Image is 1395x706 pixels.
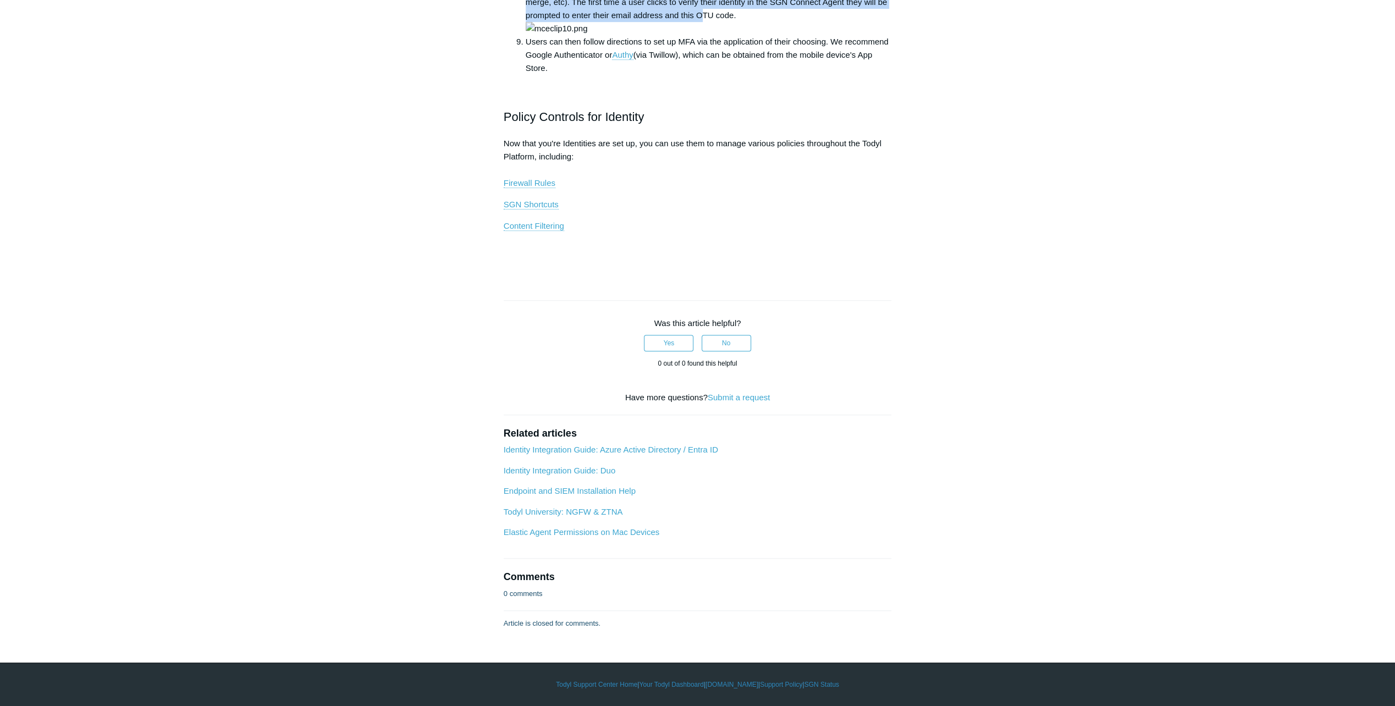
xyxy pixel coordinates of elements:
[804,680,839,690] a: SGN Status
[504,107,892,126] h2: Policy Controls for Identity
[654,318,741,328] span: Was this article helpful?
[504,200,559,209] a: SGN Shortcuts
[504,137,892,190] p: Now that you're Identities are set up, you can use them to manage various policies throughout the...
[504,178,555,188] a: Firewall Rules
[702,335,751,351] button: This article was not helpful
[612,50,633,60] a: Authy
[504,618,600,629] p: Article is closed for comments.
[504,570,892,584] h2: Comments
[526,37,889,59] span: Users can then follow directions to set up MFA via the application of their choosing. We recommen...
[760,680,802,690] a: Support Policy
[708,393,770,402] a: Submit a request
[504,486,636,495] a: Endpoint and SIEM Installation Help
[644,335,693,351] button: This article was helpful
[504,221,564,231] a: Content Filtering
[504,588,543,599] p: 0 comments
[504,426,892,441] h2: Related articles
[504,466,615,475] a: Identity Integration Guide: Duo
[504,391,892,404] div: Have more questions?
[658,360,737,367] span: 0 out of 0 found this helpful
[705,680,758,690] a: [DOMAIN_NAME]
[504,527,659,537] a: Elastic Agent Permissions on Mac Devices
[379,680,1017,690] div: | | | |
[556,680,637,690] a: Todyl Support Center Home
[504,445,718,454] a: Identity Integration Guide: Azure Active Directory / Entra ID
[526,50,872,73] span: (via Twillow), which can be obtained from the mobile device's App Store.
[639,680,703,690] a: Your Todyl Dashboard
[504,507,623,516] a: Todyl University: NGFW & ZTNA
[526,22,588,35] img: mceclip10.png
